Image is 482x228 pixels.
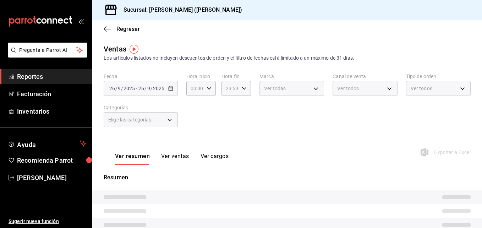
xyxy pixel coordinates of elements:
[123,86,135,91] input: ----
[104,44,126,54] div: Ventas
[136,86,137,91] span: -
[115,86,117,91] span: /
[17,107,86,116] span: Inventarios
[78,18,84,24] button: open_drawer_menu
[109,86,115,91] input: --
[17,173,86,183] span: [PERSON_NAME]
[104,26,140,32] button: Regresar
[411,85,432,92] span: Ver todos
[333,74,397,79] label: Canal de venta
[104,105,178,110] label: Categorías
[337,85,359,92] span: Ver todos
[406,74,471,79] label: Tipo de orden
[161,153,189,165] button: Ver ventas
[117,86,121,91] input: --
[17,72,86,81] span: Reportes
[118,6,242,14] h3: Sucursal: [PERSON_NAME] ([PERSON_NAME])
[121,86,123,91] span: /
[9,218,86,225] span: Sugerir nueva función
[221,74,251,79] label: Hora fin
[116,26,140,32] span: Regresar
[130,45,138,54] img: Tooltip marker
[17,156,86,165] span: Recomienda Parrot
[264,85,286,92] span: Ver todas
[150,86,153,91] span: /
[5,51,87,59] a: Pregunta a Parrot AI
[201,153,229,165] button: Ver cargos
[115,153,229,165] div: navigation tabs
[147,86,150,91] input: --
[17,139,77,148] span: Ayuda
[104,54,471,62] div: Los artículos listados no incluyen descuentos de orden y el filtro de fechas está limitado a un m...
[144,86,147,91] span: /
[153,86,165,91] input: ----
[115,153,150,165] button: Ver resumen
[186,74,216,79] label: Hora inicio
[17,89,86,99] span: Facturación
[104,74,178,79] label: Fecha
[8,43,87,58] button: Pregunta a Parrot AI
[259,74,324,79] label: Marca
[138,86,144,91] input: --
[108,116,152,123] span: Elige las categorías
[104,173,471,182] p: Resumen
[19,47,76,54] span: Pregunta a Parrot AI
